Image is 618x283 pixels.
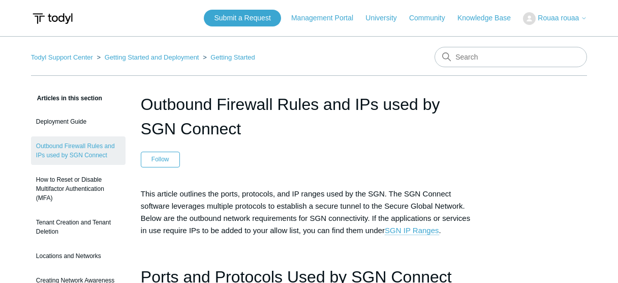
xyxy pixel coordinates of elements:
a: Todyl Support Center [31,53,93,61]
button: Rouaa rouaa [523,12,587,25]
li: Getting Started and Deployment [95,53,201,61]
a: Outbound Firewall Rules and IPs used by SGN Connect [31,136,126,165]
a: Knowledge Base [457,13,521,23]
a: Getting Started and Deployment [105,53,199,61]
input: Search [435,47,587,67]
img: Todyl Support Center Help Center home page [31,9,74,28]
a: Tenant Creation and Tenant Deletion [31,213,126,241]
button: Follow Article [141,152,180,167]
a: Deployment Guide [31,112,126,131]
a: Locations and Networks [31,246,126,266]
a: Community [409,13,455,23]
a: How to Reset or Disable Multifactor Authentication (MFA) [31,170,126,208]
span: Articles in this section [31,95,102,102]
a: SGN IP Ranges [385,226,439,235]
li: Getting Started [201,53,255,61]
a: Submit a Request [204,10,281,26]
h1: Outbound Firewall Rules and IPs used by SGN Connect [141,92,477,141]
a: Management Portal [291,13,363,23]
a: University [365,13,407,23]
a: Getting Started [210,53,255,61]
li: Todyl Support Center [31,53,95,61]
span: This article outlines the ports, protocols, and IP ranges used by the SGN. The SGN Connect softwa... [141,189,470,235]
span: Rouaa rouaa [538,14,579,22]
